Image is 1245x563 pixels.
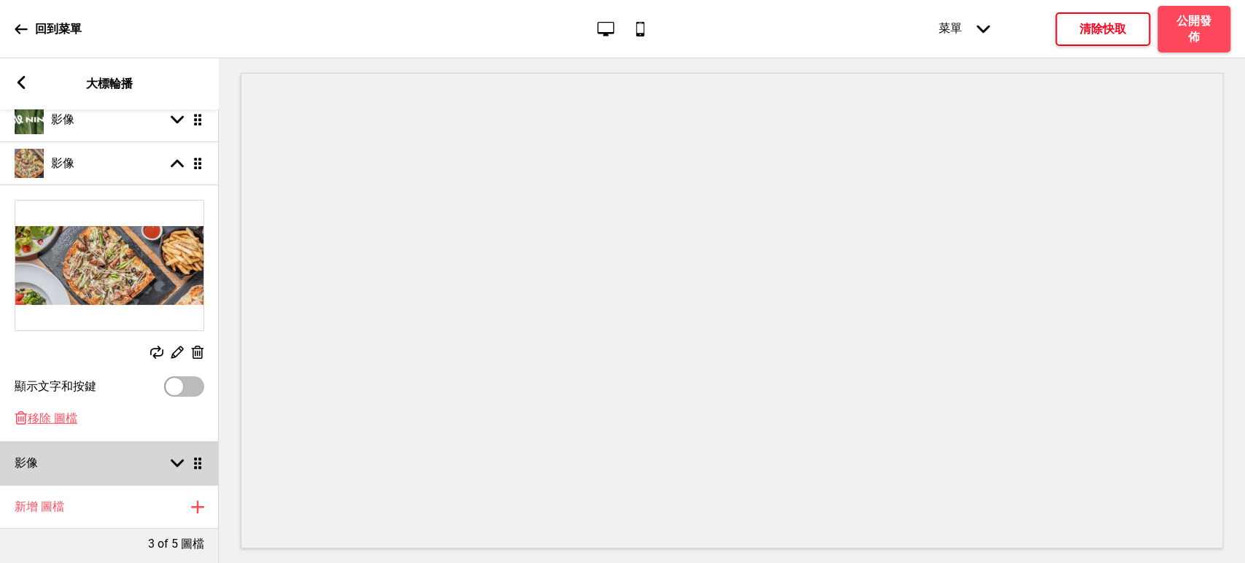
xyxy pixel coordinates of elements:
[15,455,38,471] h4: 影像
[51,155,74,171] h4: 影像
[1055,12,1150,46] button: 清除快取
[28,411,77,427] span: 移除 圖檔
[1157,6,1230,53] button: 公開發佈
[15,9,82,49] a: 回到菜單
[51,112,74,128] h4: 影像
[148,536,204,552] p: 3 of 5 圖檔
[15,379,96,395] label: 顯示文字和按鍵
[1172,13,1216,45] h4: 公開發佈
[1079,21,1126,37] h4: 清除快取
[924,7,1004,51] div: 菜單
[15,499,64,515] h4: 新增 圖檔
[35,21,82,37] p: 回到菜單
[86,76,133,92] p: 大標輪播
[15,201,203,330] img: Image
